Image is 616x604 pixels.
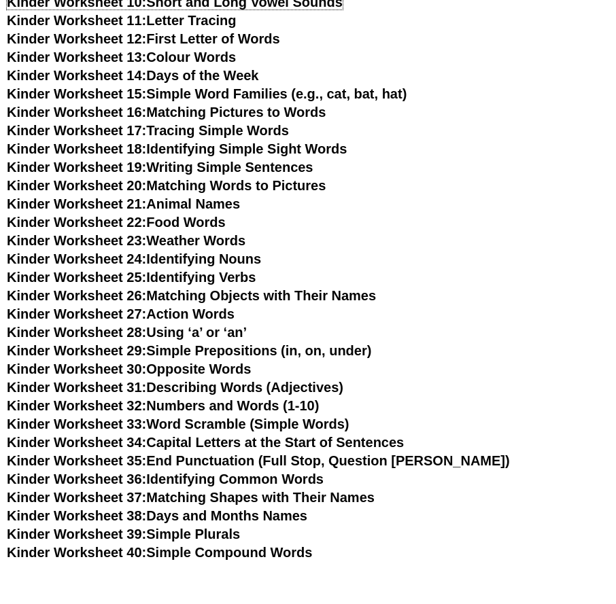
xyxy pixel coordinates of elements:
[7,105,326,120] a: Kinder Worksheet 16:Matching Pictures to Words
[390,450,616,604] iframe: Chat Widget
[7,160,313,175] a: Kinder Worksheet 19:Writing Simple Sentences
[7,251,261,266] a: Kinder Worksheet 24:Identifying Nouns
[7,178,146,193] span: Kinder Worksheet 20:
[7,380,343,395] a: Kinder Worksheet 31:Describing Words (Adjectives)
[7,325,247,340] a: Kinder Worksheet 28:Using ‘a’ or ‘an’
[7,50,236,65] a: Kinder Worksheet 13:Colour Words
[7,472,324,486] a: Kinder Worksheet 36:Identifying Common Words
[7,361,146,376] span: Kinder Worksheet 30:
[7,141,146,156] span: Kinder Worksheet 18:
[7,288,146,303] span: Kinder Worksheet 26:
[7,178,326,193] a: Kinder Worksheet 20:Matching Words to Pictures
[7,288,376,303] a: Kinder Worksheet 26:Matching Objects with Their Names
[7,68,259,83] a: Kinder Worksheet 14:Days of the Week
[7,508,146,523] span: Kinder Worksheet 38:
[7,545,146,560] span: Kinder Worksheet 40:
[7,435,146,450] span: Kinder Worksheet 34:
[7,105,146,120] span: Kinder Worksheet 16:
[7,527,240,541] a: Kinder Worksheet 39:Simple Plurals
[7,68,146,83] span: Kinder Worksheet 14:
[7,527,146,541] span: Kinder Worksheet 39:
[7,398,319,413] a: Kinder Worksheet 32:Numbers and Words (1-10)
[7,233,245,248] a: Kinder Worksheet 23:Weather Words
[7,472,146,486] span: Kinder Worksheet 36:
[7,270,256,285] a: Kinder Worksheet 25:Identifying Verbs
[7,380,146,395] span: Kinder Worksheet 31:
[7,50,146,65] span: Kinder Worksheet 13:
[7,160,146,175] span: Kinder Worksheet 19:
[7,343,146,358] span: Kinder Worksheet 29:
[7,251,146,266] span: Kinder Worksheet 24:
[7,233,146,248] span: Kinder Worksheet 23:
[7,196,240,211] a: Kinder Worksheet 21:Animal Names
[7,123,289,138] a: Kinder Worksheet 17:Tracing Simple Words
[7,13,237,28] a: Kinder Worksheet 11:Letter Tracing
[7,490,146,505] span: Kinder Worksheet 37:
[7,215,146,230] span: Kinder Worksheet 22:
[7,361,251,376] a: Kinder Worksheet 30:Opposite Words
[7,215,226,230] a: Kinder Worksheet 22:Food Words
[7,435,404,450] a: Kinder Worksheet 34:Capital Letters at the Start of Sentences
[7,270,146,285] span: Kinder Worksheet 25:
[7,398,146,413] span: Kinder Worksheet 32:
[7,325,146,340] span: Kinder Worksheet 28:
[7,453,146,468] span: Kinder Worksheet 35:
[7,490,375,505] a: Kinder Worksheet 37:Matching Shapes with Their Names
[7,416,146,431] span: Kinder Worksheet 33:
[7,306,235,321] a: Kinder Worksheet 27:Action Words
[7,123,146,138] span: Kinder Worksheet 17:
[7,31,280,46] a: Kinder Worksheet 12:First Letter of Words
[7,31,146,46] span: Kinder Worksheet 12:
[7,416,349,431] a: Kinder Worksheet 33:Word Scramble (Simple Words)
[7,86,407,101] a: Kinder Worksheet 15:Simple Word Families (e.g., cat, bat, hat)
[7,196,146,211] span: Kinder Worksheet 21:
[7,13,146,28] span: Kinder Worksheet 11:
[7,141,347,156] a: Kinder Worksheet 18:Identifying Simple Sight Words
[7,343,371,358] a: Kinder Worksheet 29:Simple Prepositions (in, on, under)
[7,508,307,523] a: Kinder Worksheet 38:Days and Months Names
[7,545,312,560] a: Kinder Worksheet 40:Simple Compound Words
[7,306,146,321] span: Kinder Worksheet 27:
[7,86,146,101] span: Kinder Worksheet 15:
[7,453,510,468] a: Kinder Worksheet 35:End Punctuation (Full Stop, Question [PERSON_NAME])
